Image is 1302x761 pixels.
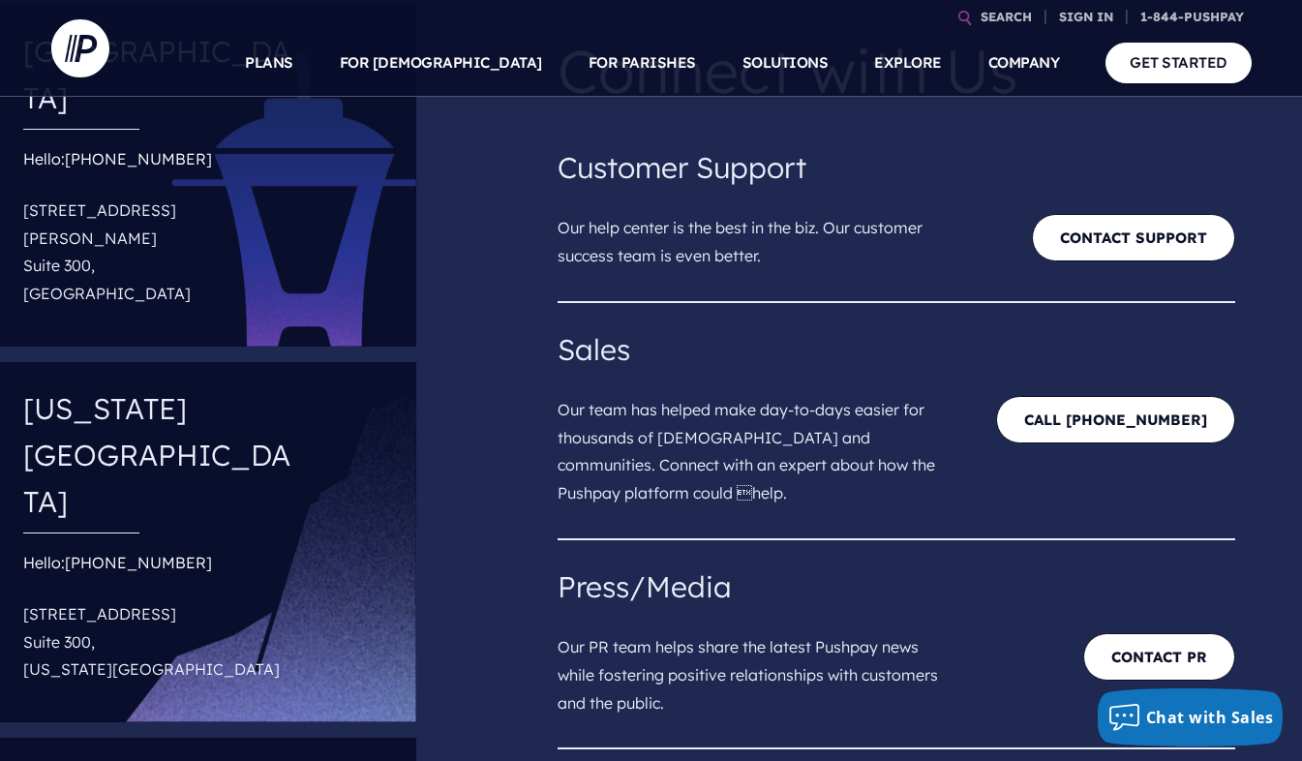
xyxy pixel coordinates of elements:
p: Our help center is the best in the biz. Our customer success team is even better. [558,191,964,278]
a: Contact PR [1083,633,1235,681]
a: [PHONE_NUMBER] [65,149,212,168]
div: Hello: [23,549,300,691]
div: Hello: [23,145,300,316]
a: PLANS [245,29,293,97]
a: Contact Support [1032,214,1235,261]
button: Chat with Sales [1098,688,1284,746]
a: EXPLORE [874,29,942,97]
a: FOR PARISHES [589,29,696,97]
h4: Press/Media [558,563,1235,610]
p: Our team has helped make day-to-days easier for thousands of [DEMOGRAPHIC_DATA] and communities. ... [558,373,964,515]
a: SOLUTIONS [742,29,829,97]
a: GET STARTED [1105,43,1252,82]
a: COMPANY [988,29,1060,97]
a: [PHONE_NUMBER] [65,553,212,572]
a: FOR [DEMOGRAPHIC_DATA] [340,29,542,97]
span: Chat with Sales [1146,707,1274,728]
p: [STREET_ADDRESS][PERSON_NAME] Suite 300, [GEOGRAPHIC_DATA] [23,189,300,316]
h4: [US_STATE][GEOGRAPHIC_DATA] [23,378,300,533]
p: [STREET_ADDRESS] Suite 300, [US_STATE][GEOGRAPHIC_DATA] [23,593,300,691]
p: Our PR team helps share the latest Pushpay news while fostering positive relationships with custo... [558,610,964,724]
h4: Customer Support [558,144,1235,191]
h4: Sales [558,326,1235,373]
a: CALL [PHONE_NUMBER] [996,396,1235,443]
